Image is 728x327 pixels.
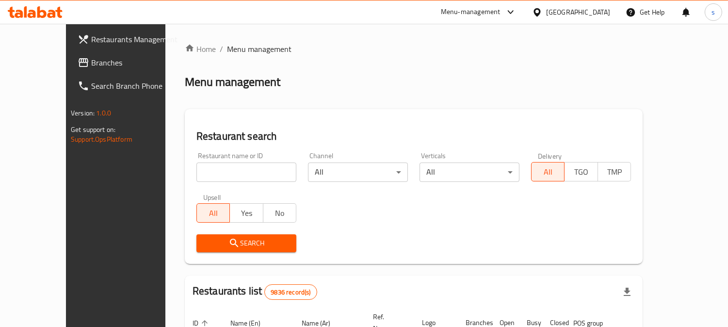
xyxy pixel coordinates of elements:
[185,43,216,55] a: Home
[185,74,280,90] h2: Menu management
[196,129,631,144] h2: Restaurant search
[538,152,562,159] label: Delivery
[265,288,316,297] span: 9836 record(s)
[531,162,565,181] button: All
[227,43,291,55] span: Menu management
[535,165,561,179] span: All
[267,206,292,220] span: No
[71,123,115,136] span: Get support on:
[420,163,519,182] div: All
[91,57,180,68] span: Branches
[564,162,598,181] button: TGO
[308,163,408,182] div: All
[201,206,226,220] span: All
[91,33,180,45] span: Restaurants Management
[193,284,317,300] h2: Restaurants list
[70,51,188,74] a: Branches
[196,203,230,223] button: All
[196,163,296,182] input: Search for restaurant name or ID..
[96,107,111,119] span: 1.0.0
[196,234,296,252] button: Search
[91,80,180,92] span: Search Branch Phone
[264,284,317,300] div: Total records count
[220,43,223,55] li: /
[70,28,188,51] a: Restaurants Management
[229,203,263,223] button: Yes
[615,280,639,304] div: Export file
[203,194,221,200] label: Upsell
[546,7,610,17] div: [GEOGRAPHIC_DATA]
[204,237,289,249] span: Search
[234,206,259,220] span: Yes
[71,133,132,146] a: Support.OpsPlatform
[602,165,627,179] span: TMP
[568,165,594,179] span: TGO
[598,162,631,181] button: TMP
[441,6,501,18] div: Menu-management
[712,7,715,17] span: s
[70,74,188,98] a: Search Branch Phone
[71,107,95,119] span: Version:
[185,43,643,55] nav: breadcrumb
[263,203,296,223] button: No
